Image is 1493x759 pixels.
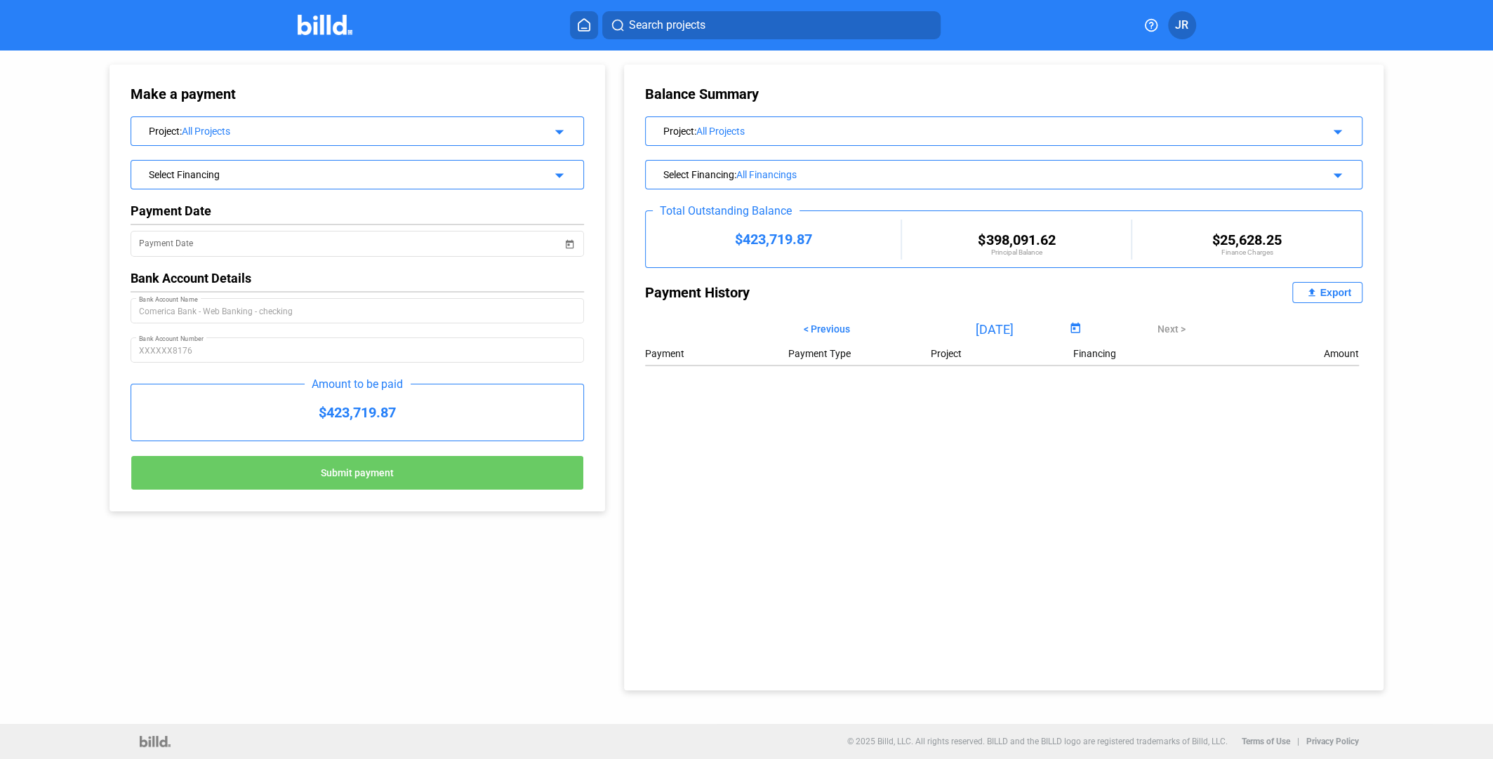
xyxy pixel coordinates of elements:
[645,282,1004,303] div: Payment History
[1147,317,1196,341] button: Next >
[305,377,410,391] div: Amount to be paid
[694,126,696,137] span: :
[1306,737,1359,746] b: Privacy Policy
[931,348,1073,359] div: Project
[182,126,524,137] div: All Projects
[180,126,182,137] span: :
[149,123,524,137] div: Project
[645,348,788,359] div: Payment
[1297,737,1299,746] p: |
[804,323,850,335] span: < Previous
[131,86,402,102] div: Make a payment
[1168,11,1196,39] button: JR
[131,203,584,218] div: Payment Date
[298,15,353,35] img: Billd Company Logo
[793,317,861,341] button: < Previous
[646,231,901,248] div: $423,719.87
[734,169,736,180] span: :
[549,121,566,138] mat-icon: arrow_drop_down
[1327,165,1344,182] mat-icon: arrow_drop_down
[1157,323,1186,335] span: Next >
[653,204,799,217] div: Total Outstanding Balance
[1327,121,1344,138] mat-icon: arrow_drop_down
[602,11,941,39] button: Search projects
[1073,348,1216,359] div: Financing
[1303,284,1320,301] mat-icon: file_upload
[1132,248,1361,256] div: Finance Charges
[1242,737,1290,746] b: Terms of Use
[1175,17,1188,34] span: JR
[902,231,1131,248] div: $398,091.62
[1324,348,1359,359] div: Amount
[131,271,584,286] div: Bank Account Details
[663,123,1276,137] div: Project
[149,166,524,180] div: Select Financing
[321,468,394,479] span: Submit payment
[696,126,1276,137] div: All Projects
[140,736,170,747] img: logo
[1320,287,1351,298] div: Export
[1292,282,1362,303] button: Export
[736,169,1276,180] div: All Financings
[847,737,1228,746] p: © 2025 Billd, LLC. All rights reserved. BILLD and the BILLD logo are registered trademarks of Bil...
[788,348,930,359] div: Payment Type
[902,248,1131,256] div: Principal Balance
[131,455,584,490] button: Submit payment
[131,384,583,441] div: $423,719.87
[1132,231,1361,248] div: $25,628.25
[645,86,1362,102] div: Balance Summary
[562,229,576,243] button: Open calendar
[549,165,566,182] mat-icon: arrow_drop_down
[1066,320,1085,339] button: Open calendar
[663,166,1276,180] div: Select Financing
[629,17,705,34] span: Search projects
